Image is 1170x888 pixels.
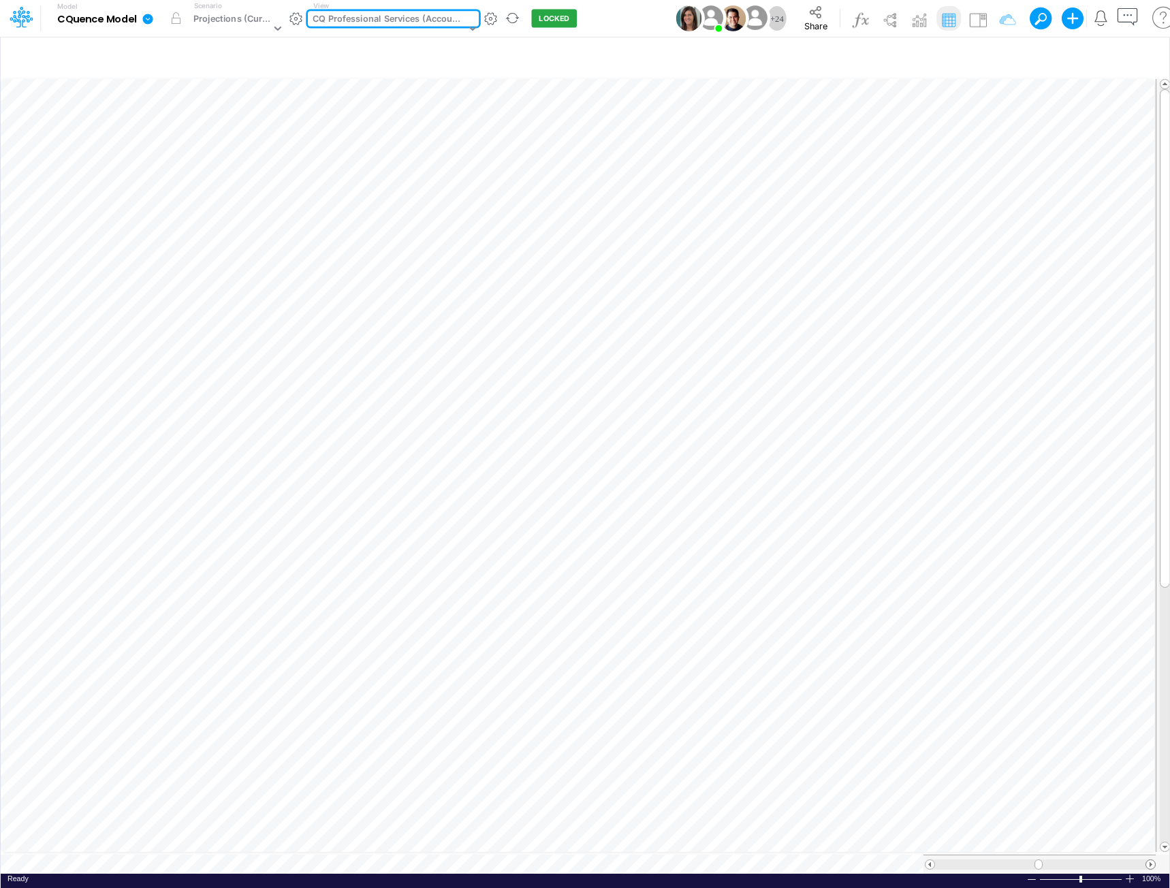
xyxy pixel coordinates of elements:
[313,1,329,11] label: View
[57,3,78,11] label: Model
[696,3,727,33] img: User Image Icon
[1124,874,1135,884] div: Zoom In
[676,5,702,31] img: User Image Icon
[1079,876,1082,883] div: Zoom
[1039,874,1124,884] div: Zoom
[12,43,873,71] input: Type a title here
[193,12,270,28] div: Projections (Current)
[7,874,29,884] div: In Ready mode
[740,3,770,33] img: User Image Icon
[1026,874,1037,885] div: Zoom Out
[770,14,784,23] span: + 24
[804,20,827,31] span: Share
[1142,874,1163,884] div: Zoom level
[721,5,746,31] img: User Image Icon
[194,1,222,11] label: Scenario
[531,10,577,28] button: LOCKED
[57,14,137,26] b: CQuence Model
[1142,874,1163,884] span: 100%
[793,1,839,35] button: Share
[313,12,465,28] div: CQ Professional Services (Accounting)
[7,874,29,883] span: Ready
[1092,10,1108,26] a: Notifications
